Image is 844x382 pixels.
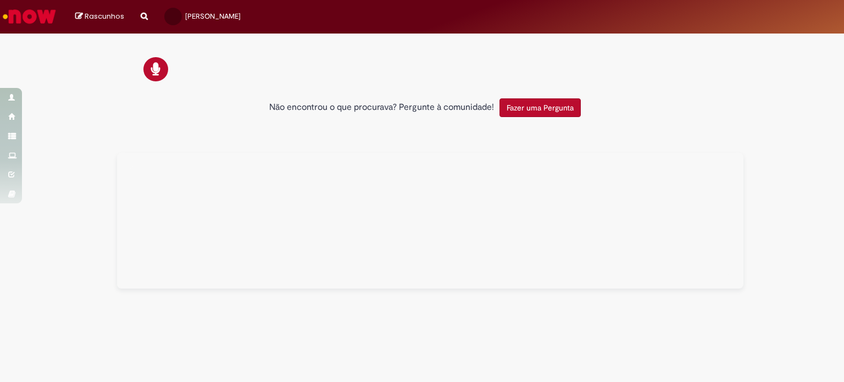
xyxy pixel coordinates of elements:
[269,103,494,113] h2: Não encontrou o que procurava? Pergunte à comunidade!
[499,98,581,117] button: Fazer uma Pergunta
[1,5,58,27] img: ServiceNow
[75,12,124,22] a: Rascunhos
[85,11,124,21] span: Rascunhos
[185,12,241,21] span: [PERSON_NAME]
[117,153,743,289] div: Tudo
